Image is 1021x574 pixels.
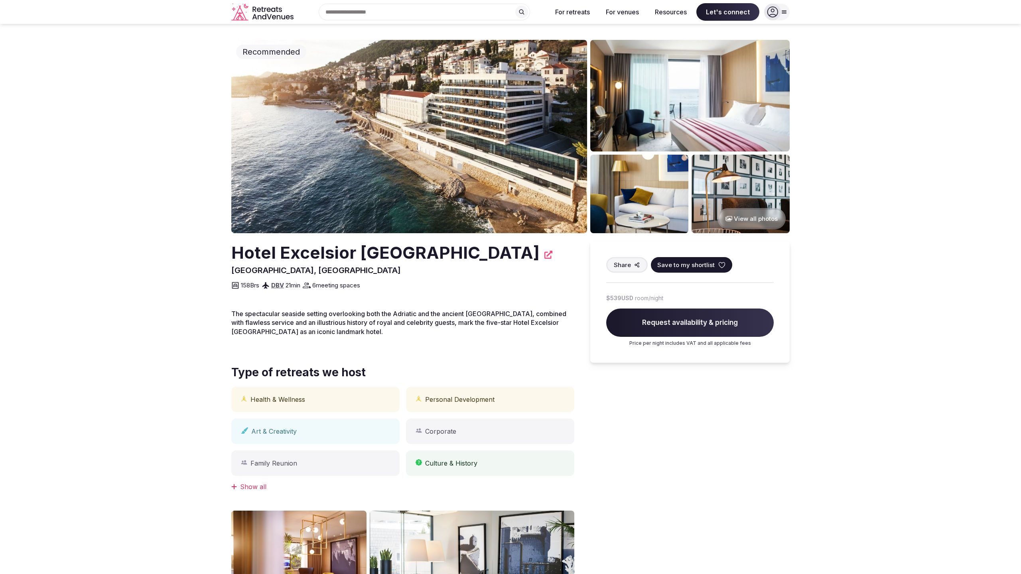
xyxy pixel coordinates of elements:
a: Visit the homepage [231,3,295,21]
span: Let's connect [696,3,759,21]
button: Save to my shortlist [651,257,732,273]
span: 158 Brs [241,281,259,289]
span: 6 meeting spaces [312,281,360,289]
span: The spectacular seaside setting overlooking both the Adriatic and the ancient [GEOGRAPHIC_DATA], ... [231,310,566,336]
button: View all photos [717,208,786,229]
a: DBV [271,281,284,289]
img: Venue gallery photo [590,40,790,151]
img: Venue gallery photo [692,155,790,233]
span: $539 USD [606,294,633,302]
span: Share [614,261,631,269]
img: Venue cover photo [231,40,587,233]
span: Request availability & pricing [606,309,774,337]
div: Show all [231,482,574,491]
h2: Hotel Excelsior [GEOGRAPHIC_DATA] [231,241,540,265]
span: Type of retreats we host [231,365,366,380]
span: room/night [635,294,663,302]
button: For retreats [549,3,596,21]
span: Recommended [239,46,303,57]
span: [GEOGRAPHIC_DATA], [GEOGRAPHIC_DATA] [231,265,401,275]
span: Save to my shortlist [657,261,715,269]
svg: Retreats and Venues company logo [231,3,295,21]
div: Recommended [236,45,306,59]
button: For venues [599,3,645,21]
p: Price per night includes VAT and all applicable fees [606,340,774,347]
button: Share [606,257,648,273]
button: Resources [648,3,693,21]
span: 21 min [286,281,300,289]
img: Venue gallery photo [590,155,688,233]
